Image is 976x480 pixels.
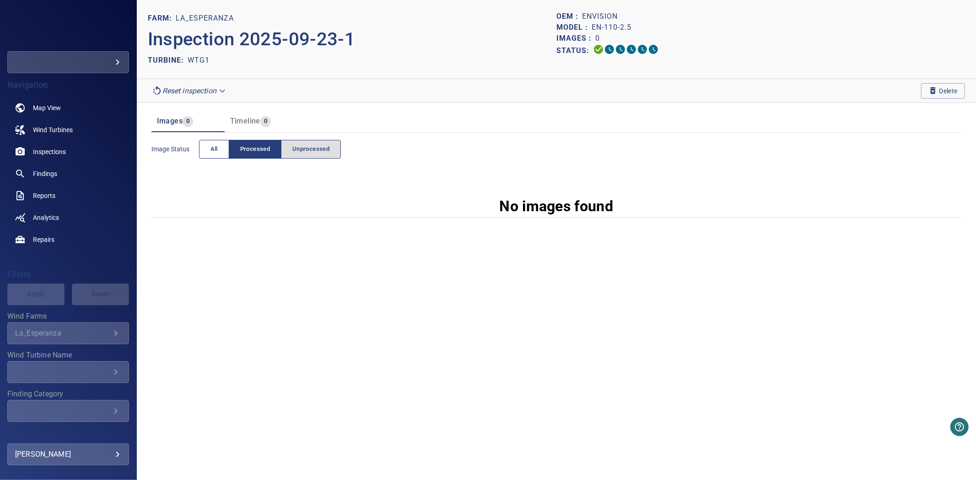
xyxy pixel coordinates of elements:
p: FARM: [148,13,176,24]
a: inspections noActive [7,141,129,163]
div: imageStatus [199,140,341,159]
div: Wind Farms [7,322,129,344]
span: Reports [33,191,55,200]
span: Map View [33,103,61,112]
a: windturbines noActive [7,119,129,141]
svg: ML Processing 0% [626,44,637,55]
button: Delete [921,83,965,99]
p: Envision [582,11,618,22]
span: Processed [240,144,270,155]
p: Images : [556,33,595,44]
p: OEM : [556,11,582,22]
button: Unprocessed [281,140,341,159]
p: 0 [595,33,600,44]
p: EN-110-2.5 [592,22,631,33]
h4: Filters [7,270,129,279]
p: TURBINE: [148,55,188,66]
h4: Navigation [7,80,129,90]
div: La_Esperanza [15,329,110,337]
span: Wind Turbines [33,125,73,134]
p: Status: [556,44,593,57]
button: Processed [229,140,281,159]
div: [PERSON_NAME] [15,447,121,462]
svg: Classification 0% [648,44,659,55]
span: Delete [928,86,958,96]
em: Reset inspection [162,86,216,95]
div: Finding Category [7,400,129,422]
p: Inspection 2025-09-23-1 [148,26,556,53]
span: Analytics [33,213,59,222]
span: Unprocessed [292,144,329,155]
svg: Data Formatted 0% [604,44,615,55]
span: Timeline [230,117,260,125]
div: ghivspetroquim [7,51,129,73]
span: Images [157,117,183,125]
label: Wind Turbine Name [7,352,129,359]
p: Model : [556,22,592,33]
svg: Matching 0% [637,44,648,55]
a: analytics noActive [7,207,129,229]
span: Repairs [33,235,54,244]
span: Findings [33,169,57,178]
svg: Selecting 0% [615,44,626,55]
span: Inspections [33,147,66,156]
p: La_Esperanza [176,13,234,24]
a: reports noActive [7,185,129,207]
span: 0 [183,116,193,127]
button: All [199,140,229,159]
a: map noActive [7,97,129,119]
a: findings noActive [7,163,129,185]
label: Wind Farms [7,313,129,320]
div: Wind Turbine Name [7,361,129,383]
svg: Uploading 100% [593,44,604,55]
label: Finding Category [7,390,129,398]
div: Reset inspection [148,83,231,99]
p: WTG1 [188,55,210,66]
p: No images found [500,195,614,217]
span: All [210,144,218,155]
a: repairs noActive [7,229,129,251]
span: Image Status [151,144,199,154]
span: 0 [260,116,271,127]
